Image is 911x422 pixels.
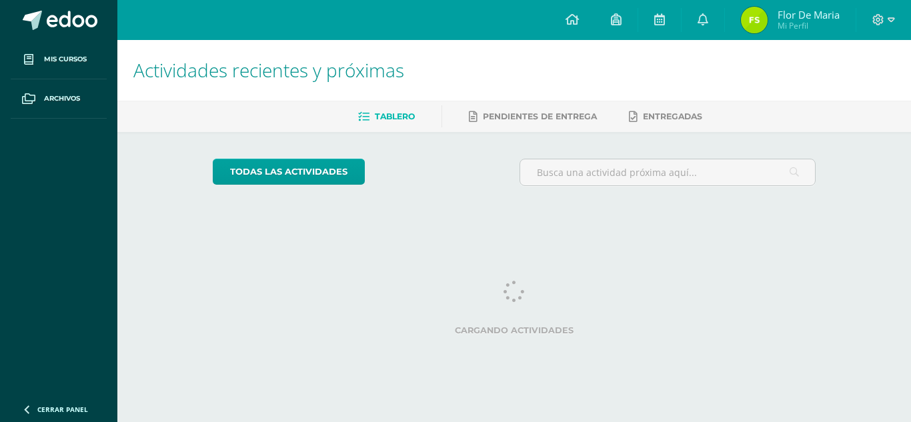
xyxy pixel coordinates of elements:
[213,325,816,335] label: Cargando actividades
[629,106,702,127] a: Entregadas
[778,8,840,21] span: Flor de Maria
[11,79,107,119] a: Archivos
[643,111,702,121] span: Entregadas
[741,7,768,33] img: eef8e79c52cc7be18704894bf856b7fa.png
[358,106,415,127] a: Tablero
[37,405,88,414] span: Cerrar panel
[483,111,597,121] span: Pendientes de entrega
[133,57,404,83] span: Actividades recientes y próximas
[375,111,415,121] span: Tablero
[469,106,597,127] a: Pendientes de entrega
[44,93,80,104] span: Archivos
[778,20,840,31] span: Mi Perfil
[520,159,816,185] input: Busca una actividad próxima aquí...
[11,40,107,79] a: Mis cursos
[213,159,365,185] a: todas las Actividades
[44,54,87,65] span: Mis cursos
